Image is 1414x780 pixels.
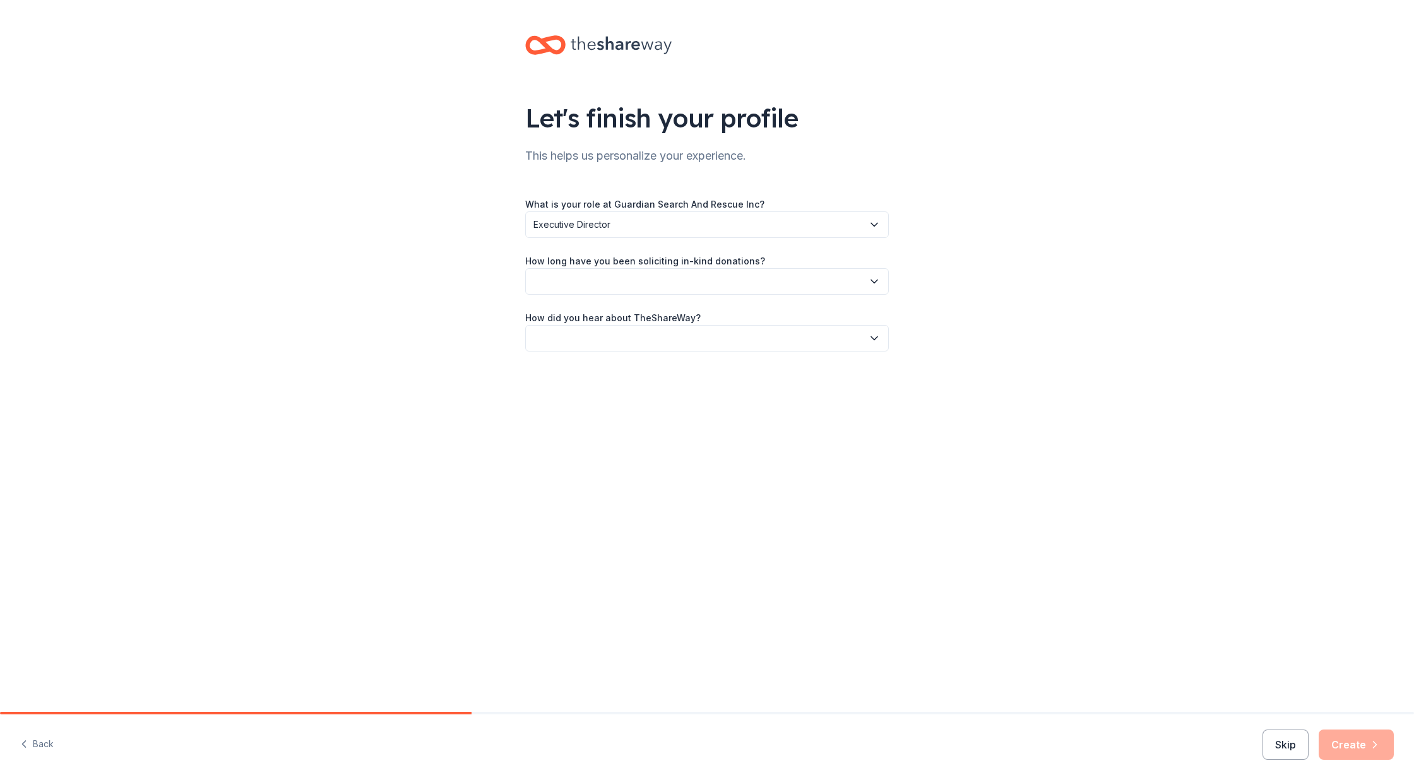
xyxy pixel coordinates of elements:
button: Back [20,731,54,758]
span: Executive Director [533,217,863,232]
button: Executive Director [525,211,889,238]
div: Let's finish your profile [525,100,889,136]
label: What is your role at Guardian Search And Rescue Inc? [525,198,764,211]
label: How long have you been soliciting in-kind donations? [525,255,765,268]
button: Skip [1262,730,1309,760]
label: How did you hear about TheShareWay? [525,312,701,324]
div: This helps us personalize your experience. [525,146,889,166]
